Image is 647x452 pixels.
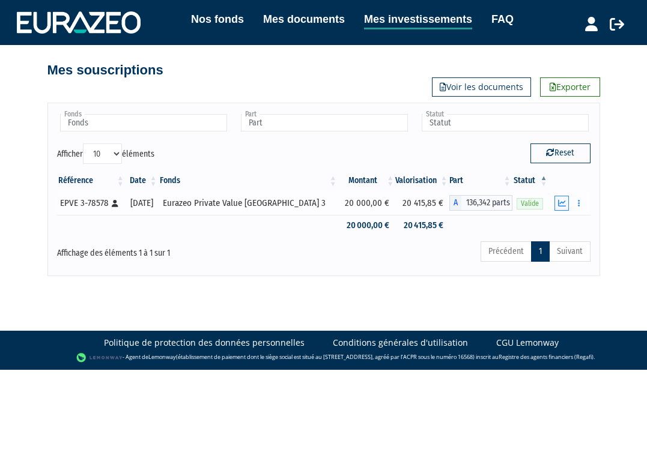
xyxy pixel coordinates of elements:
[395,215,449,236] td: 20 415,85 €
[148,353,176,361] a: Lemonway
[540,77,600,97] a: Exporter
[449,170,512,191] th: Part: activer pour trier la colonne par ordre croissant
[57,240,269,259] div: Affichage des éléments 1 à 1 sur 1
[191,11,244,28] a: Nos fonds
[549,241,591,262] a: Suivant
[530,143,591,163] button: Reset
[481,241,532,262] a: Précédent
[496,337,559,349] a: CGU Lemonway
[491,11,514,28] a: FAQ
[499,353,594,361] a: Registre des agents financiers (Regafi)
[130,197,154,209] div: [DATE]
[263,11,345,28] a: Mes documents
[17,11,141,33] img: 1732889491-logotype_eurazeo_blanc_rvb.png
[395,170,449,191] th: Valorisation: activer pour trier la colonne par ordre croissant
[517,198,543,209] span: Valide
[432,77,531,97] a: Voir les documents
[83,143,122,164] select: Afficheréléments
[364,11,472,29] a: Mes investissements
[104,337,305,349] a: Politique de protection des données personnelles
[57,143,154,164] label: Afficher éléments
[338,191,396,215] td: 20 000,00 €
[57,170,126,191] th: Référence : activer pour trier la colonne par ordre croissant
[47,63,163,77] h4: Mes souscriptions
[126,170,159,191] th: Date: activer pour trier la colonne par ordre croissant
[512,170,549,191] th: Statut : activer pour trier la colonne par ordre d&eacute;croissant
[159,170,338,191] th: Fonds: activer pour trier la colonne par ordre croissant
[461,195,512,211] span: 136,342 parts
[449,195,512,211] div: A - Eurazeo Private Value Europe 3
[12,352,635,364] div: - Agent de (établissement de paiement dont le siège social est situé au [STREET_ADDRESS], agréé p...
[163,197,334,209] div: Eurazeo Private Value [GEOGRAPHIC_DATA] 3
[338,215,396,236] td: 20 000,00 €
[449,195,461,211] span: A
[395,191,449,215] td: 20 415,85 €
[112,200,118,207] i: [Français] Personne physique
[60,197,121,209] div: EPVE 3-78578
[338,170,396,191] th: Montant: activer pour trier la colonne par ordre croissant
[333,337,468,349] a: Conditions générales d'utilisation
[76,352,123,364] img: logo-lemonway.png
[531,241,550,262] a: 1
